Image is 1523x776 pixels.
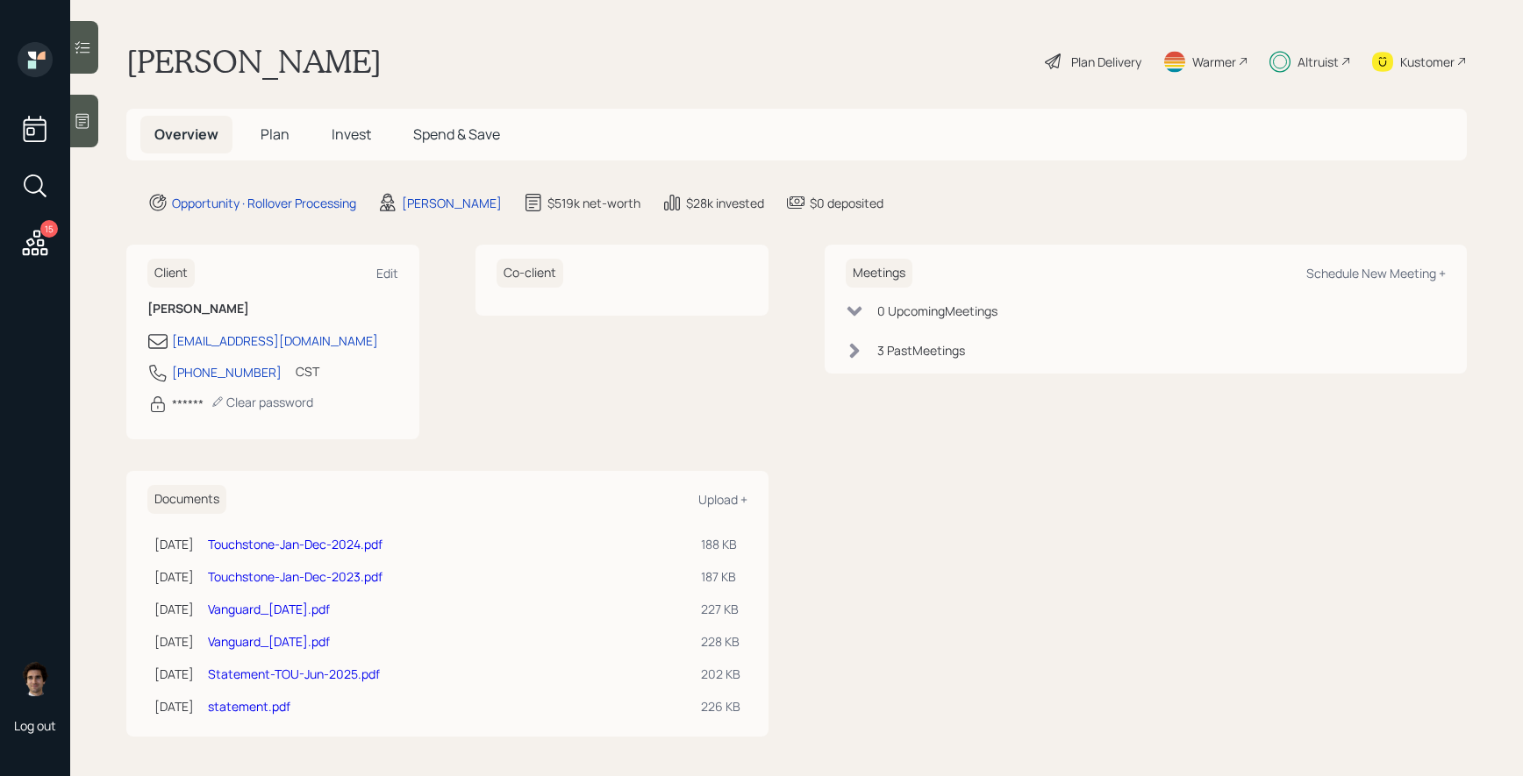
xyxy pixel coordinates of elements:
div: 3 Past Meeting s [877,341,965,360]
div: Kustomer [1400,53,1455,71]
div: 0 Upcoming Meeting s [877,302,997,320]
div: $0 deposited [810,194,883,212]
span: Spend & Save [413,125,500,144]
div: Altruist [1298,53,1339,71]
div: [DATE] [154,632,194,651]
h6: [PERSON_NAME] [147,302,398,317]
div: [PERSON_NAME] [402,194,502,212]
div: Upload + [698,491,747,508]
h6: Documents [147,485,226,514]
div: 188 KB [701,535,740,553]
h6: Co-client [497,259,563,288]
span: Invest [332,125,371,144]
h6: Client [147,259,195,288]
div: 187 KB [701,567,740,586]
div: Edit [376,265,398,281]
div: [DATE] [154,535,194,553]
h1: [PERSON_NAME] [126,42,382,81]
div: Plan Delivery [1071,53,1141,71]
div: 227 KB [701,600,740,618]
div: Clear password [211,394,313,410]
span: Overview [154,125,218,144]
div: CST [296,362,319,381]
div: [EMAIL_ADDRESS][DOMAIN_NAME] [172,331,378,350]
div: 202 KB [701,665,740,683]
div: Log out [14,717,56,734]
span: Plan [261,125,290,144]
a: Statement-TOU-Jun-2025.pdf [208,666,380,682]
div: Schedule New Meeting + [1306,265,1446,281]
div: 228 KB [701,632,740,651]
a: statement.pdf [208,698,290,715]
div: Warmer [1192,53,1236,71]
a: Touchstone-Jan-Dec-2024.pdf [208,536,383,552]
div: Opportunity · Rollover Processing [172,194,356,212]
div: [DATE] [154,665,194,683]
div: 226 KB [701,697,740,715]
h6: Meetings [846,259,912,288]
div: [PHONE_NUMBER] [172,363,282,381]
div: $519k net-worth [547,194,640,212]
div: [DATE] [154,567,194,586]
div: $28k invested [686,194,764,212]
div: [DATE] [154,600,194,618]
img: harrison-schaefer-headshot-2.png [18,661,53,696]
div: [DATE] [154,697,194,715]
a: Vanguard_[DATE].pdf [208,601,330,617]
div: 15 [40,220,58,238]
a: Touchstone-Jan-Dec-2023.pdf [208,568,383,585]
a: Vanguard_[DATE].pdf [208,633,330,650]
